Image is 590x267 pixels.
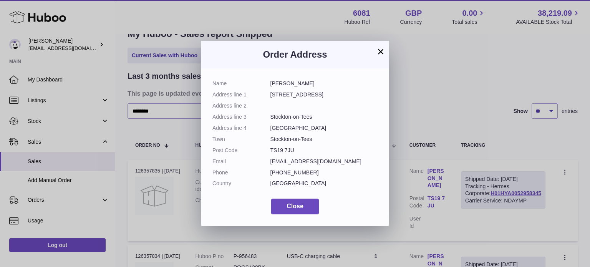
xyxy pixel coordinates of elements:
dd: [PHONE_NUMBER] [270,169,378,176]
dd: [PERSON_NAME] [270,80,378,87]
button: Close [271,199,319,214]
dd: [STREET_ADDRESS] [270,91,378,98]
button: × [376,47,385,56]
span: Close [287,203,303,209]
dd: TS19 7JU [270,147,378,154]
dd: [EMAIL_ADDRESS][DOMAIN_NAME] [270,158,378,165]
dd: [GEOGRAPHIC_DATA] [270,180,378,187]
dt: Post Code [212,147,270,154]
dd: Stockton-on-Tees [270,113,378,121]
dt: Country [212,180,270,187]
dt: Address line 4 [212,124,270,132]
dt: Name [212,80,270,87]
dt: Email [212,158,270,165]
dd: Stockton-on-Tees [270,136,378,143]
dt: Address line 1 [212,91,270,98]
h3: Order Address [212,48,378,61]
dt: Address line 2 [212,102,270,109]
dt: Address line 3 [212,113,270,121]
dt: Town [212,136,270,143]
dd: [GEOGRAPHIC_DATA] [270,124,378,132]
dt: Phone [212,169,270,176]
